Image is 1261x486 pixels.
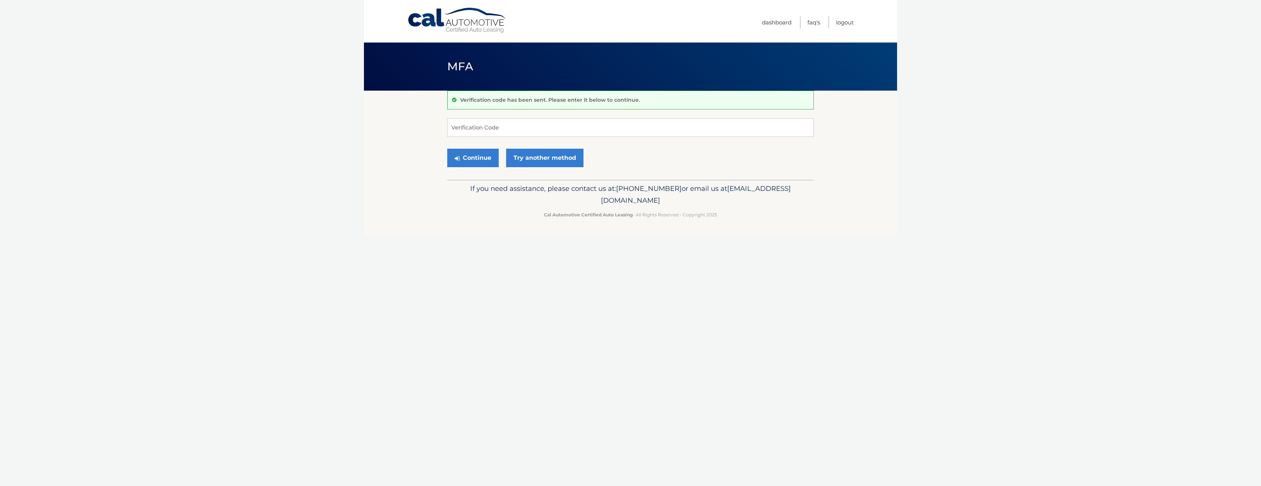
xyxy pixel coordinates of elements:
p: Verification code has been sent. Please enter it below to continue. [460,97,640,103]
a: FAQ's [807,16,820,28]
span: [PHONE_NUMBER] [616,184,682,193]
button: Continue [447,149,499,167]
input: Verification Code [447,118,814,137]
p: If you need assistance, please contact us at: or email us at [452,183,809,206]
span: MFA [447,60,473,73]
a: Dashboard [762,16,792,28]
a: Cal Automotive [407,7,507,34]
strong: Cal Automotive Certified Auto Leasing [544,212,633,217]
span: [EMAIL_ADDRESS][DOMAIN_NAME] [601,184,791,205]
a: Logout [836,16,854,28]
a: Try another method [506,149,583,167]
p: - All Rights Reserved - Copyright 2025 [452,211,809,219]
